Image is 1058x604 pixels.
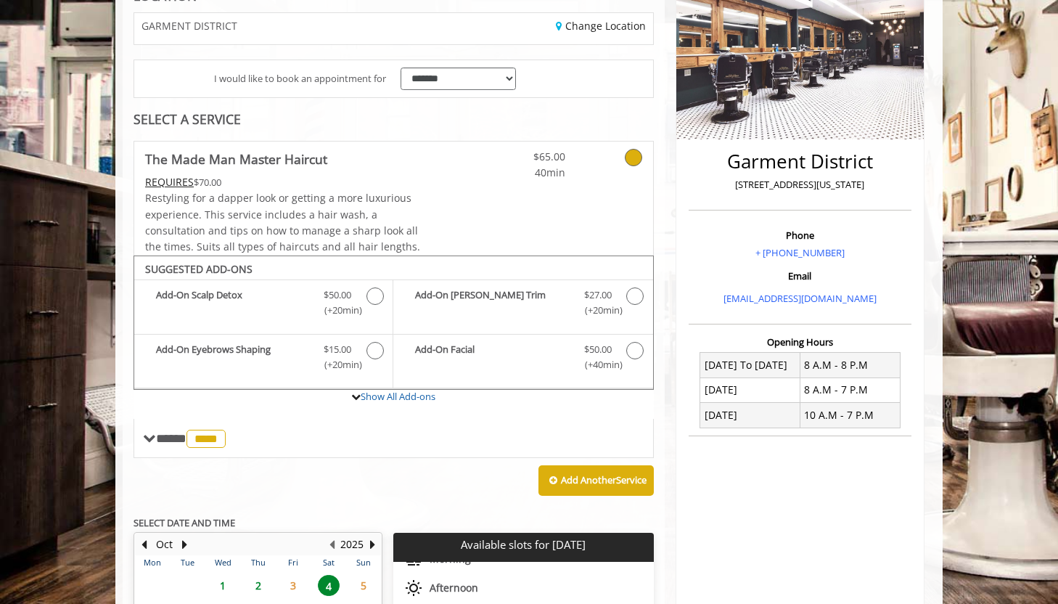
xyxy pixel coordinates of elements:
span: Morning [430,553,471,565]
span: Restyling for a dapper look or getting a more luxurious experience. This service includes a hair ... [145,191,420,253]
span: (+40min ) [576,357,619,372]
td: Select day5 [346,570,382,601]
a: Show All Add-ons [361,390,435,403]
td: [DATE] [700,403,800,428]
button: Oct [156,536,173,552]
h3: Email [692,271,908,281]
span: (+20min ) [576,303,619,318]
span: Afternoon [430,582,478,594]
label: Add-On Facial [401,342,645,376]
span: This service needs some Advance to be paid before we block your appointment [145,175,194,189]
th: Sun [346,555,382,570]
button: Next Month [179,536,190,552]
label: Add-On Beard Trim [401,287,645,322]
b: Add Another Service [561,473,647,486]
button: Previous Month [138,536,149,552]
p: [STREET_ADDRESS][US_STATE] [692,177,908,192]
b: Add-On Facial [415,342,569,372]
span: $27.00 [584,287,612,303]
td: Select day2 [240,570,275,601]
b: Add-On Eyebrows Shaping [156,342,309,372]
img: afternoon slots [405,579,422,597]
b: The Made Man Master Haircut [145,149,327,169]
td: 8 A.M - 8 P.M [800,353,900,377]
label: Add-On Eyebrows Shaping [142,342,385,376]
td: 10 A.M - 7 P.M [800,403,900,428]
a: [EMAIL_ADDRESS][DOMAIN_NAME] [723,292,877,305]
b: SELECT DATE AND TIME [134,516,235,529]
span: 40min [480,165,565,181]
td: [DATE] To [DATE] [700,353,800,377]
span: 2 [247,575,269,596]
div: $70.00 [145,174,437,190]
p: Available slots for [DATE] [399,539,647,551]
span: (+20min ) [316,357,359,372]
th: Wed [205,555,240,570]
button: Add AnotherService [538,465,654,496]
th: Tue [170,555,205,570]
td: Select day3 [276,570,311,601]
button: Previous Year [326,536,337,552]
label: Add-On Scalp Detox [142,287,385,322]
div: SELECT A SERVICE [134,113,654,126]
a: Change Location [556,19,646,33]
b: Add-On [PERSON_NAME] Trim [415,287,569,318]
h2: Garment District [692,151,908,172]
b: SUGGESTED ADD-ONS [145,262,253,276]
span: $65.00 [480,149,565,165]
span: 1 [212,575,234,596]
td: Select day4 [311,570,345,601]
span: $15.00 [324,342,351,357]
th: Fri [276,555,311,570]
h3: Phone [692,230,908,240]
b: Add-On Scalp Detox [156,287,309,318]
span: I would like to book an appointment for [214,71,386,86]
th: Mon [135,555,170,570]
a: + [PHONE_NUMBER] [755,246,845,259]
span: GARMENT DISTRICT [142,20,237,31]
td: Select day1 [205,570,240,601]
th: Sat [311,555,345,570]
span: $50.00 [584,342,612,357]
span: $50.00 [324,287,351,303]
span: 5 [353,575,374,596]
h3: Opening Hours [689,337,911,347]
button: Next Year [366,536,378,552]
td: [DATE] [700,377,800,402]
span: 3 [282,575,304,596]
button: 2025 [340,536,364,552]
th: Thu [240,555,275,570]
span: (+20min ) [316,303,359,318]
span: 4 [318,575,340,596]
div: The Made Man Master Haircut Add-onS [134,256,654,391]
td: 8 A.M - 7 P.M [800,377,900,402]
